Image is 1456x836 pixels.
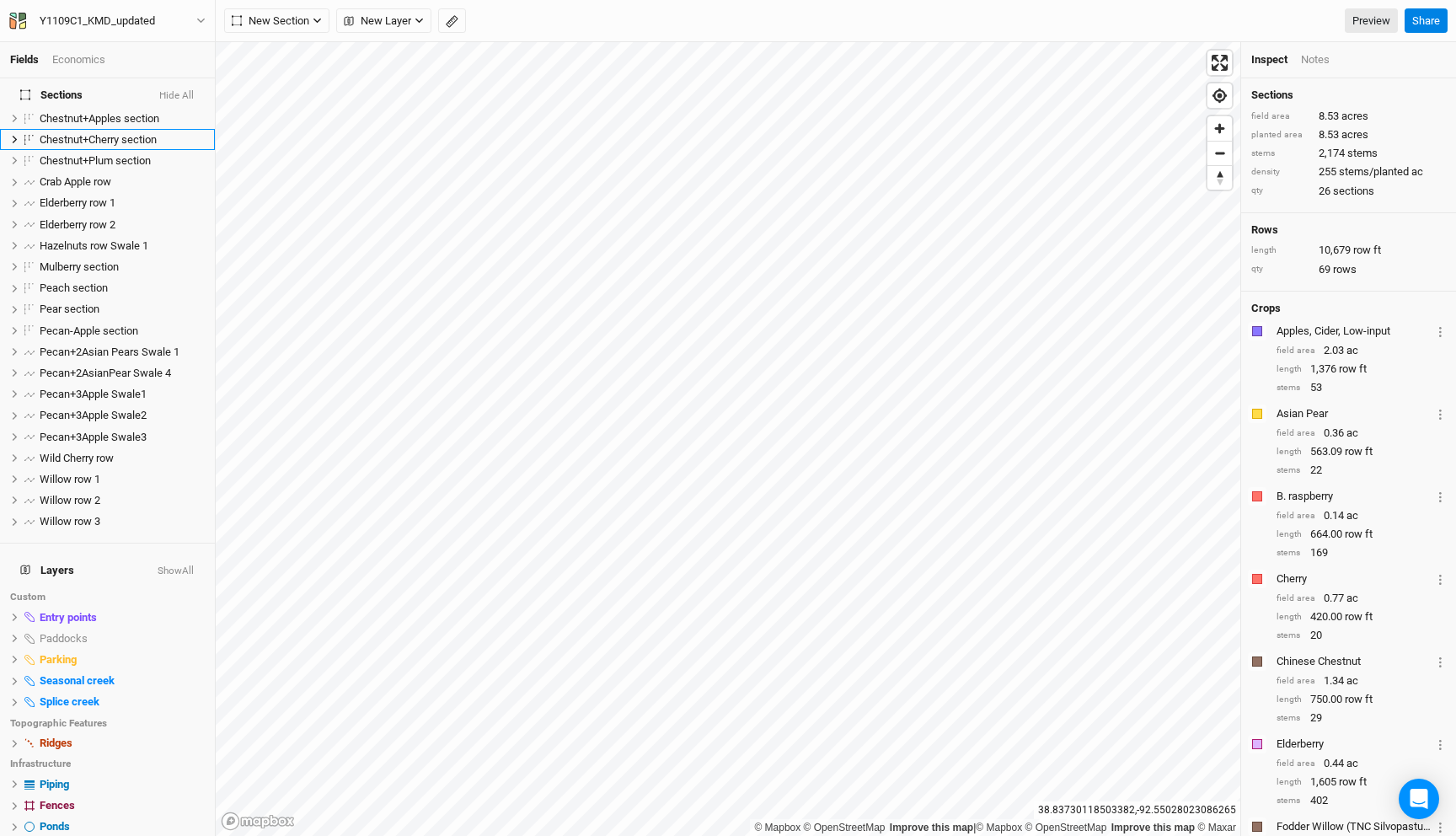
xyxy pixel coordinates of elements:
[1277,324,1432,339] div: Apples, Cider, Low-input
[40,737,72,749] span: Ridges
[1277,463,1446,478] div: 22
[1207,83,1232,108] button: Find my location
[1333,184,1374,199] span: sections
[40,409,205,422] div: Pecan+3Apple Swale2
[40,674,205,688] div: Seasonal creek
[40,218,115,231] span: Elderberry row 2
[40,409,147,421] span: Pecan+3Apple Swale2
[1346,673,1358,689] span: ac
[1277,737,1432,752] div: Elderberry
[1435,404,1446,423] button: Crop Usage
[8,12,206,30] button: Y1109C1_KMD_updated
[40,133,205,147] div: Chestnut+Cherry section
[1435,321,1446,340] button: Crop Usage
[1277,528,1302,541] div: length
[216,42,1240,836] canvas: Map
[40,112,205,126] div: Chestnut+Apples section
[40,452,205,465] div: Wild Cherry row
[438,8,466,34] button: Shortcut: M
[1277,380,1446,395] div: 53
[1207,51,1232,75] button: Enter fullscreen
[40,281,108,294] span: Peach section
[1251,262,1446,277] div: 69
[1405,8,1448,34] button: Share
[1277,654,1432,669] div: Chinese Chestnut
[40,611,97,624] span: Entry points
[1277,592,1315,605] div: field area
[1277,756,1446,771] div: 0.44
[1277,675,1315,688] div: field area
[1277,793,1446,808] div: 402
[1277,611,1302,624] div: length
[1251,185,1310,197] div: qty
[40,281,205,295] div: Peach section
[1277,692,1446,707] div: 750.00
[40,473,100,485] span: Willow row 1
[1346,591,1358,606] span: ac
[336,8,431,34] button: New Layer
[1251,263,1310,276] div: qty
[1277,362,1446,377] div: 1,376
[40,494,100,506] span: Willow row 2
[40,778,69,790] span: Piping
[40,346,205,359] div: Pecan+2Asian Pears Swale 1
[1197,822,1236,833] a: Maxar
[40,133,157,146] span: Chestnut+Cherry section
[40,175,111,188] span: Crab Apple row
[1207,141,1232,165] button: Zoom out
[40,13,155,29] div: Y1109C1_KMD_updated
[1277,527,1446,542] div: 664.00
[52,52,105,67] div: Economics
[1341,109,1368,124] span: acres
[1277,444,1446,459] div: 563.09
[1345,527,1373,542] span: row ft
[40,196,115,209] span: Elderberry row 1
[40,820,205,833] div: Ponds
[40,260,119,273] span: Mulberry section
[1251,243,1446,258] div: 10,679
[1277,591,1446,606] div: 0.77
[40,494,205,507] div: Willow row 2
[1251,164,1446,180] div: 255
[40,778,205,791] div: Piping
[1277,694,1302,706] div: length
[1277,630,1302,642] div: stems
[40,388,205,401] div: Pecan+3Apple Swale1
[40,388,147,400] span: Pecan+3Apple Swale1
[40,799,205,812] div: Fences
[1277,345,1315,357] div: field area
[40,303,99,315] span: Pear section
[1333,262,1357,277] span: rows
[1277,363,1302,376] div: length
[1277,774,1446,790] div: 1,605
[1251,147,1310,160] div: stems
[40,431,205,444] div: Pecan+3Apple Swale3
[40,154,205,168] div: Chestnut+Plum section
[10,53,39,66] a: Fields
[1251,88,1446,102] h4: Sections
[1251,129,1310,142] div: planted area
[976,822,1022,833] a: Mapbox
[1207,166,1232,190] span: Reset bearing to north
[1435,486,1446,506] button: Crop Usage
[1277,464,1302,477] div: stems
[1353,243,1381,258] span: row ft
[754,819,1236,836] div: |
[40,260,205,274] div: Mulberry section
[1277,795,1302,807] div: stems
[1301,52,1330,67] div: Notes
[1277,673,1446,689] div: 1.34
[1277,776,1302,789] div: length
[1277,758,1315,770] div: field area
[1346,508,1358,523] span: ac
[40,695,205,709] div: Splice creek
[1346,426,1358,441] span: ac
[221,812,295,831] a: Mapbox logo
[1346,756,1358,771] span: ac
[40,515,205,528] div: Willow row 3
[1277,446,1302,458] div: length
[1251,184,1446,199] div: 26
[40,515,100,528] span: Willow row 3
[1251,110,1310,123] div: field area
